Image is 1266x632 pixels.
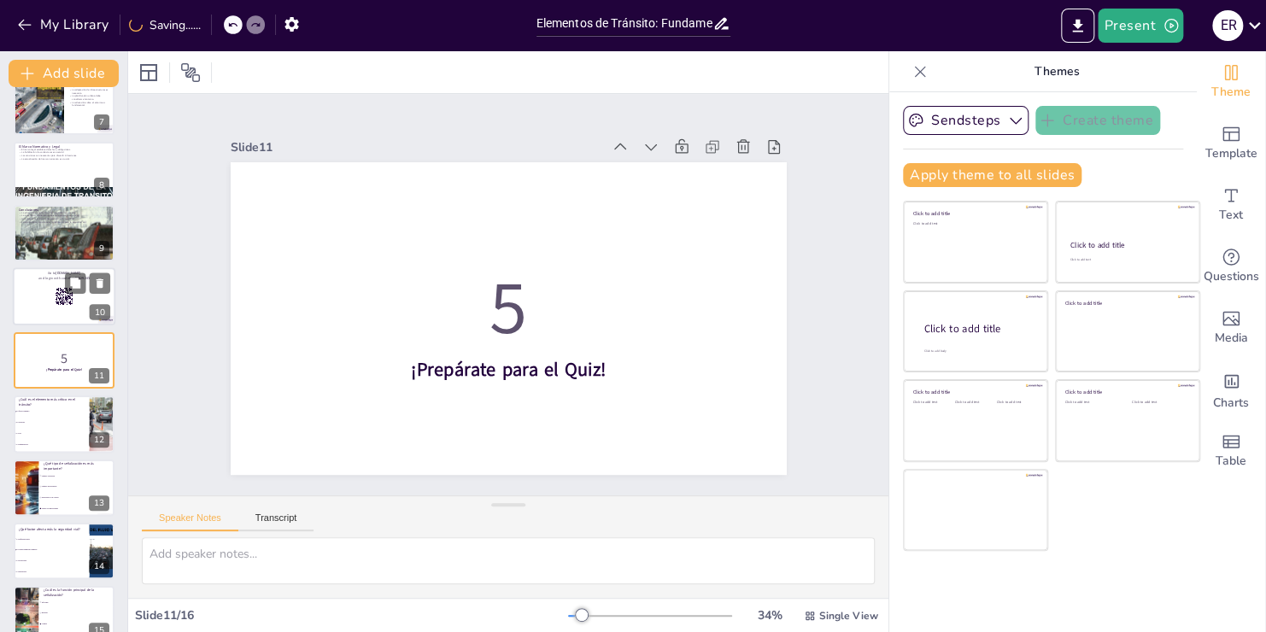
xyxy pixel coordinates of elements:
[44,588,109,597] p: ¿Cuál es la función principal de la señalización?
[16,411,88,413] span: El factor humano
[19,527,85,532] p: ¿Qué factor afecta más la seguridad vial?
[94,178,109,193] div: 8
[934,51,1180,92] p: Themes
[1070,257,1183,261] div: Click to add text
[69,95,109,101] p: La planificación urbana debe considerar el entorno.
[90,273,110,294] button: Delete Slide
[536,11,712,36] input: Insert title
[56,271,80,275] strong: [DOMAIN_NAME]
[14,332,114,389] div: 5¡Prepárate para el Quiz!11
[19,150,109,154] p: La habilitación de conductores es esencial.
[46,367,81,372] strong: ¡Prepárate para el Quiz!
[1065,400,1119,404] div: Click to add text
[89,368,109,383] div: 11
[42,496,114,498] span: Dispositivos de control
[42,474,114,476] span: Señales verticales
[13,11,116,38] button: My Library
[135,59,162,86] div: Layout
[913,210,1035,217] div: Click to add title
[1211,83,1251,102] span: Theme
[1070,240,1184,250] div: Click to add title
[1204,267,1259,286] span: Questions
[14,523,114,579] div: 14
[142,512,238,531] button: Speaker Notes
[16,571,88,572] span: La educación
[13,268,115,326] div: https://cdn.sendsteps.com/images/logo/sendsteps_logo_white.pnghttps://cdn.sendsteps.com/images/lo...
[1215,329,1248,348] span: Media
[19,208,109,213] p: Conclusiones
[19,148,109,151] p: El marco legal establece derechos y obligaciones.
[903,106,1029,135] button: Sendsteps
[14,78,114,134] div: 7
[16,538,88,540] span: La infraestructura
[903,163,1081,187] button: Apply theme to all slides
[14,142,114,198] div: https://cdn.sendsteps.com/images/logo/sendsteps_logo_white.pnghttps://cdn.sendsteps.com/images/lo...
[42,612,114,614] span: Regular
[1205,144,1257,163] span: Template
[1216,452,1246,471] span: Table
[9,60,119,87] button: Add slide
[14,459,114,516] div: 13
[16,559,88,561] span: La tecnología
[65,273,85,294] button: Duplicate Slide
[19,349,109,368] p: 5
[19,143,109,149] p: El Marco Normativo y Legal
[89,559,109,574] div: 14
[1098,9,1183,43] button: Present
[44,461,109,471] p: ¿Qué tipo de señalización es más importante?
[69,101,109,107] p: La educación sobre el entorno es fundamental.
[19,211,109,214] p: La educación es clave para una movilidad responsable.
[1035,106,1160,135] button: Create theme
[913,221,1035,225] div: Click to add text
[42,601,114,603] span: Informar
[69,89,109,95] p: La adaptación de infraestructuras es necesaria.
[94,241,109,256] div: 9
[913,400,952,404] div: Click to add text
[1197,113,1265,174] div: Add ready made slides
[42,507,114,509] span: Todas son importantes
[231,139,602,155] div: Slide 11
[1219,206,1243,225] span: Text
[16,548,88,550] span: El comportamiento humano
[1132,400,1186,404] div: Click to add text
[1065,299,1187,306] div: Click to add title
[1197,51,1265,113] div: Change the overall theme
[16,443,88,445] span: La señalización
[1065,389,1187,395] div: Click to add title
[258,256,759,360] p: 5
[1197,174,1265,236] div: Add text boxes
[14,395,114,452] div: https://cdn.sendsteps.com/images/logo/sendsteps_logo_white.pnghttps://cdn.sendsteps.com/images/lo...
[18,276,110,281] p: and login with code
[14,205,114,261] div: https://cdn.sendsteps.com/images/logo/sendsteps_logo_white.pnghttps://cdn.sendsteps.com/images/lo...
[819,609,878,623] span: Single View
[16,422,88,424] span: El vehículo
[135,607,568,623] div: Slide 11 / 16
[955,400,993,404] div: Click to add text
[1213,394,1249,413] span: Charts
[18,271,110,276] p: Go to
[238,512,314,531] button: Transcript
[1197,236,1265,297] div: Get real-time input from your audience
[42,485,114,487] span: Señales horizontales
[997,400,1035,404] div: Click to add text
[16,432,88,434] span: La vía
[19,154,109,157] p: Las sanciones son necesarias para disuadir infracciones.
[913,389,1035,395] div: Click to add title
[94,114,109,130] div: 7
[1197,420,1265,482] div: Add a table
[1197,359,1265,420] div: Add charts and graphs
[1212,9,1243,43] button: E R
[89,432,109,448] div: 12
[89,495,109,511] div: 13
[90,305,110,320] div: 10
[1212,10,1243,41] div: E R
[129,17,201,33] div: Saving......
[411,357,606,382] strong: ¡Prepárate para el Quiz!
[19,214,109,218] p: La integración de elementos es esencial para la seguridad.
[749,607,790,623] div: 34 %
[924,349,1032,354] div: Click to add body
[19,220,109,224] p: La actualización constante es fundamental para la seguridad vial.
[180,62,201,83] span: Position
[1061,9,1094,43] button: Export to PowerPoint
[19,397,85,407] p: ¿Cuál es el elemento más crítico en el tránsito?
